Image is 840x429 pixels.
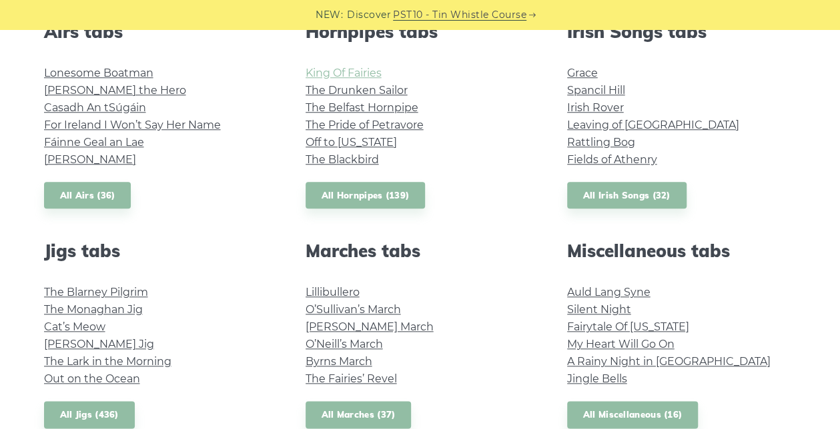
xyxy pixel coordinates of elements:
[567,355,771,368] a: A Rainy Night in [GEOGRAPHIC_DATA]
[567,401,699,428] a: All Miscellaneous (16)
[44,303,143,316] a: The Monaghan Jig
[44,136,144,149] a: Fáinne Geal an Lae
[567,303,631,316] a: Silent Night
[44,21,274,42] h2: Airs tabs
[306,338,383,350] a: O’Neill’s March
[393,7,526,23] a: PST10 - Tin Whistle Course
[44,240,274,261] h2: Jigs tabs
[306,240,535,261] h2: Marches tabs
[567,320,689,333] a: Fairytale Of [US_STATE]
[44,67,153,79] a: Lonesome Boatman
[44,401,135,428] a: All Jigs (436)
[306,355,372,368] a: Byrns March
[44,372,140,385] a: Out on the Ocean
[567,338,675,350] a: My Heart Will Go On
[567,84,625,97] a: Spancil Hill
[44,338,154,350] a: [PERSON_NAME] Jig
[306,303,401,316] a: O’Sullivan’s March
[44,320,105,333] a: Cat’s Meow
[306,67,382,79] a: King Of Fairies
[44,355,171,368] a: The Lark in the Morning
[306,372,397,385] a: The Fairies’ Revel
[316,7,343,23] span: NEW:
[567,240,797,261] h2: Miscellaneous tabs
[567,153,657,166] a: Fields of Athenry
[567,101,624,114] a: Irish Rover
[44,119,221,131] a: For Ireland I Won’t Say Her Name
[306,101,418,114] a: The Belfast Hornpipe
[567,372,627,385] a: Jingle Bells
[306,21,535,42] h2: Hornpipes tabs
[44,84,186,97] a: [PERSON_NAME] the Hero
[44,182,131,209] a: All Airs (36)
[306,119,424,131] a: The Pride of Petravore
[306,320,434,333] a: [PERSON_NAME] March
[44,153,136,166] a: [PERSON_NAME]
[306,182,426,209] a: All Hornpipes (139)
[306,84,408,97] a: The Drunken Sailor
[567,182,687,209] a: All Irish Songs (32)
[306,136,397,149] a: Off to [US_STATE]
[567,286,651,298] a: Auld Lang Syne
[306,286,360,298] a: Lillibullero
[567,136,635,149] a: Rattling Bog
[347,7,391,23] span: Discover
[567,119,739,131] a: Leaving of [GEOGRAPHIC_DATA]
[44,101,146,114] a: Casadh An tSúgáin
[567,21,797,42] h2: Irish Songs tabs
[44,286,148,298] a: The Blarney Pilgrim
[306,153,379,166] a: The Blackbird
[567,67,598,79] a: Grace
[306,401,412,428] a: All Marches (37)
